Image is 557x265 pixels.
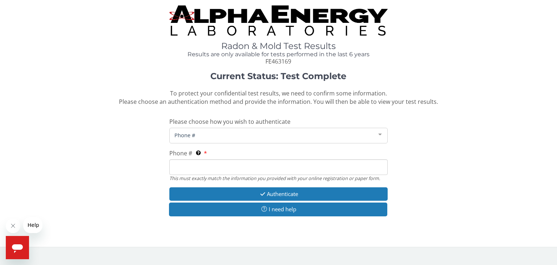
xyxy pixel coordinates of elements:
h4: Results are only available for tests performed in the last 6 years [169,51,388,58]
button: Authenticate [169,187,388,201]
iframe: Button to launch messaging window [6,236,29,259]
span: FE463169 [265,57,291,65]
img: TightCrop.jpg [169,5,388,36]
iframe: Message from company [23,217,42,233]
strong: Current Status: Test Complete [210,71,346,81]
iframe: Close message [6,219,20,233]
span: Phone # [169,149,192,157]
div: This must exactly match the information you provided with your online registration or paper form. [169,175,388,182]
button: I need help [169,203,387,216]
h1: Radon & Mold Test Results [169,41,388,51]
span: To protect your confidential test results, we need to confirm some information. Please choose an ... [119,89,438,106]
span: Phone # [173,131,373,139]
span: Please choose how you wish to authenticate [169,118,290,126]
